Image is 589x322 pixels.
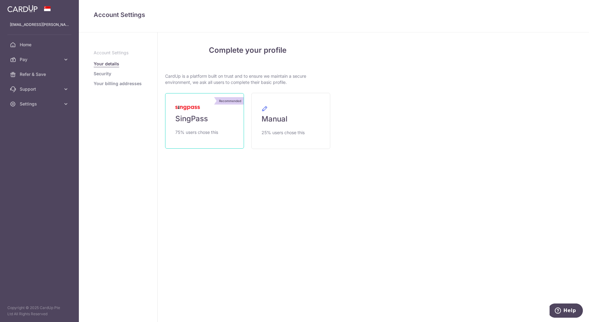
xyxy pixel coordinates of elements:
a: Your billing addresses [94,80,142,87]
span: Support [20,86,60,92]
a: Manual 25% users chose this [251,93,330,149]
img: CardUp [7,5,38,12]
span: Manual [262,114,287,124]
span: 25% users chose this [262,129,305,136]
h4: Account Settings [94,10,574,20]
span: Settings [20,101,60,107]
p: [EMAIL_ADDRESS][PERSON_NAME][DOMAIN_NAME] [10,22,69,28]
p: CardUp is a platform built on trust and to ensure we maintain a secure environment, we ask all us... [165,73,330,85]
p: Account Settings [94,50,143,56]
a: Security [94,71,111,77]
span: Refer & Save [20,71,60,77]
a: Your details [94,61,119,67]
img: MyInfoLogo [175,106,200,110]
h4: Complete your profile [165,45,330,56]
span: Pay [20,56,60,63]
iframe: Opens a widget where you can find more information [550,303,583,319]
span: Home [20,42,60,48]
span: SingPass [175,114,208,124]
span: Help [14,4,26,10]
a: Recommended SingPass 75% users chose this [165,93,244,149]
span: 75% users chose this [175,129,218,136]
div: Recommended [217,97,244,105]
